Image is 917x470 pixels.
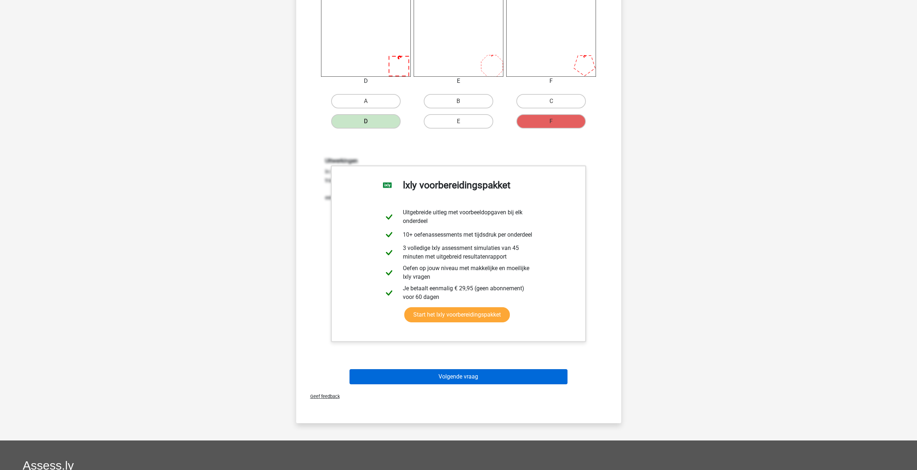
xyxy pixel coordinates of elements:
div: E [408,77,509,85]
span: Geef feedback [304,394,340,399]
h6: Uitwerkingen [325,157,592,164]
label: C [516,94,586,108]
button: Volgende vraag [350,369,567,384]
label: F [516,114,586,129]
label: D [331,114,401,129]
div: D [316,77,416,85]
label: E [424,114,493,129]
label: B [424,94,493,108]
a: Start het Ixly voorbereidingspakket [404,307,510,322]
label: A [331,94,401,108]
div: In het eerste vierkant zie je 1 figuur: een veelhoek met 8 zijden. Dit figuur heeft de volgende t... [320,157,598,202]
div: F [501,77,601,85]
